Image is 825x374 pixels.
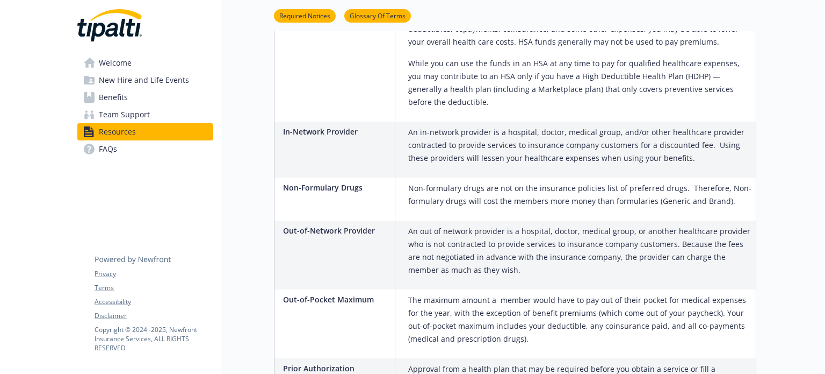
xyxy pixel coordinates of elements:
[77,106,213,123] a: Team Support
[77,89,213,106] a: Benefits
[344,10,411,20] a: Glossary Of Terms
[99,89,128,106] span: Benefits
[77,140,213,158] a: FAQs
[99,140,117,158] span: FAQs
[283,225,390,236] p: Out-of-Network Provider
[99,106,150,123] span: Team Support
[77,72,213,89] a: New Hire and Life Events
[283,126,390,137] p: In-Network Provider
[95,311,213,321] a: Disclaimer
[95,297,213,307] a: Accessibility
[283,294,390,305] p: Out-of-Pocket Maximum
[408,57,751,109] p: While you can use the funds in an HSA at any time to pay for qualified healthcare expenses, you m...
[95,269,213,279] a: Privacy
[408,126,751,165] p: An in-network provider is a hospital, doctor, medical group, and/or other healthcare provider con...
[77,123,213,140] a: Resources
[95,325,213,352] p: Copyright © 2024 - 2025 , Newfront Insurance Services, ALL RIGHTS RESERVED
[408,182,751,208] p: Non-formulary drugs are not on the insurance policies list of preferred drugs. Therefore, Non-for...
[99,123,136,140] span: Resources
[99,54,132,72] span: Welcome
[274,10,336,20] a: Required Notices
[408,294,751,345] p: The maximum amount a member would have to pay out of their pocket for medical expenses for the ye...
[283,182,390,193] p: Non-Formulary Drugs
[99,72,189,89] span: New Hire and Life Events
[95,283,213,293] a: Terms
[408,225,751,277] p: An out of network provider is a hospital, doctor, medical group, or another healthcare provider w...
[283,363,390,374] p: Prior Authorization
[77,54,213,72] a: Welcome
